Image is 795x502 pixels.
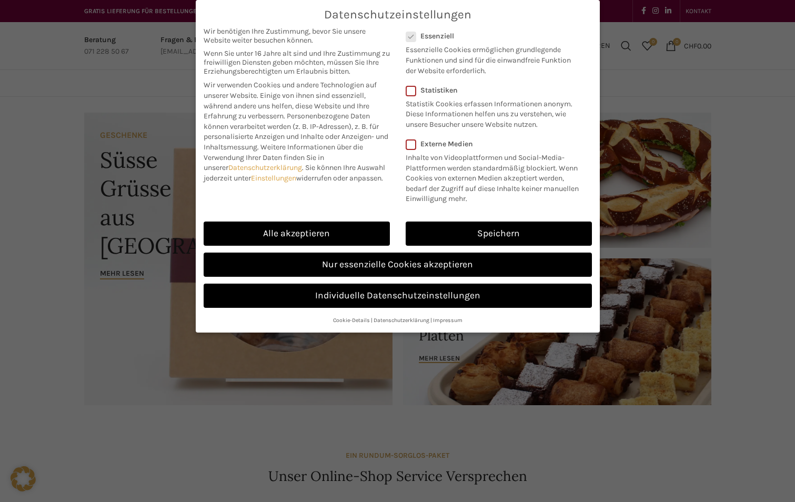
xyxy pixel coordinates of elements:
[204,143,363,172] span: Weitere Informationen über die Verwendung Ihrer Daten finden Sie in unserer .
[204,253,592,277] a: Nur essenzielle Cookies akzeptieren
[204,27,390,45] span: Wir benötigen Ihre Zustimmung, bevor Sie unsere Website weiter besuchen können.
[204,284,592,308] a: Individuelle Datenschutzeinstellungen
[204,49,390,76] span: Wenn Sie unter 16 Jahre alt sind und Ihre Zustimmung zu freiwilligen Diensten geben möchten, müss...
[406,139,585,148] label: Externe Medien
[406,32,578,41] label: Essenziell
[204,163,385,183] span: Sie können Ihre Auswahl jederzeit unter widerrufen oder anpassen.
[406,222,592,246] a: Speichern
[406,95,578,130] p: Statistik Cookies erfassen Informationen anonym. Diese Informationen helfen uns zu verstehen, wie...
[406,41,578,76] p: Essenzielle Cookies ermöglichen grundlegende Funktionen und sind für die einwandfreie Funktion de...
[204,222,390,246] a: Alle akzeptieren
[228,163,302,172] a: Datenschutzerklärung
[333,317,370,324] a: Cookie-Details
[251,174,296,183] a: Einstellungen
[204,112,388,152] span: Personenbezogene Daten können verarbeitet werden (z. B. IP-Adressen), z. B. für personalisierte A...
[406,148,585,204] p: Inhalte von Videoplattformen und Social-Media-Plattformen werden standardmäßig blockiert. Wenn Co...
[406,86,578,95] label: Statistiken
[324,8,471,22] span: Datenschutzeinstellungen
[374,317,429,324] a: Datenschutzerklärung
[433,317,462,324] a: Impressum
[204,81,377,121] span: Wir verwenden Cookies und andere Technologien auf unserer Website. Einige von ihnen sind essenzie...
